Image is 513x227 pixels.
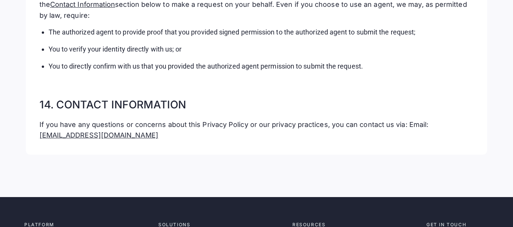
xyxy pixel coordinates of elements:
[39,131,158,139] a: [EMAIL_ADDRESS][DOMAIN_NAME]
[50,0,115,8] a: Contact Information
[39,84,474,113] h2: 14. CONTACT INFORMATION
[49,27,474,38] li: The authorized agent to provide proof that you provided signed permission to the authorized agent...
[49,61,474,72] li: You to directly confirm with us that you provided the authorized agent permission to submit the r...
[49,44,474,55] li: You to verify your identity directly with us; or
[39,119,474,141] p: If you have any questions or concerns about this Privacy Policy or our privacy practices, you can...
